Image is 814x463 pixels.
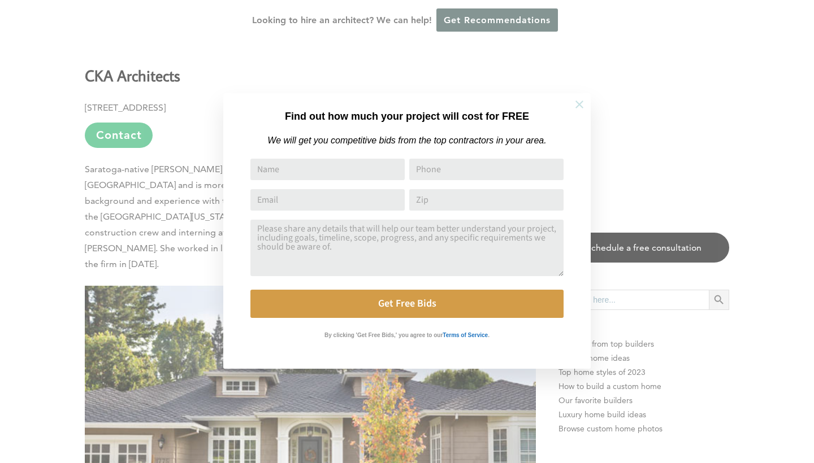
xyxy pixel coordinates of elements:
[250,159,405,180] input: Name
[250,220,564,276] textarea: Comment or Message
[597,382,800,449] iframe: Drift Widget Chat Controller
[285,111,529,122] strong: Find out how much your project will cost for FREE
[488,332,490,338] strong: .
[443,329,488,339] a: Terms of Service
[560,85,599,124] button: Close
[324,332,443,338] strong: By clicking 'Get Free Bids,' you agree to our
[250,290,564,318] button: Get Free Bids
[267,136,546,145] em: We will get you competitive bids from the top contractors in your area.
[443,332,488,338] strong: Terms of Service
[409,159,564,180] input: Phone
[409,189,564,211] input: Zip
[250,189,405,211] input: Email Address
